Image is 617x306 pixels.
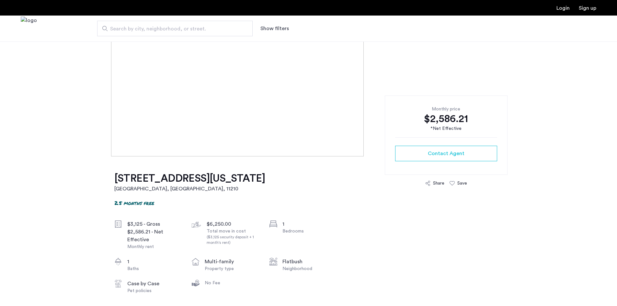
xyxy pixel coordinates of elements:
a: Login [556,6,570,11]
a: Registration [579,6,596,11]
img: logo [21,17,37,41]
div: Case by Case [127,280,182,288]
div: Monthly price [395,106,497,112]
div: Save [457,180,467,187]
div: Property type [205,266,259,272]
button: Show or hide filters [260,25,289,32]
div: $2,586.21 - Net Effective [127,228,182,244]
div: Share [433,180,444,187]
a: [STREET_ADDRESS][US_STATE][GEOGRAPHIC_DATA], [GEOGRAPHIC_DATA], 11210 [114,172,265,193]
div: $3,125 - Gross [127,220,182,228]
button: button [395,146,497,161]
input: Apartment Search [97,21,253,36]
span: Contact Agent [428,150,464,157]
div: 1 [282,220,337,228]
div: $2,586.21 [395,112,497,125]
div: No Fee [205,280,259,286]
div: Flatbush [282,258,337,266]
h2: [GEOGRAPHIC_DATA], [GEOGRAPHIC_DATA] , 11210 [114,185,265,193]
h1: [STREET_ADDRESS][US_STATE] [114,172,265,185]
div: Neighborhood [282,266,337,272]
div: *Net Effective [395,125,497,132]
p: 2.5 months free [114,199,154,207]
div: Monthly rent [127,244,182,250]
div: Total move in cost [207,228,261,245]
div: Bedrooms [282,228,337,234]
a: Cazamio Logo [21,17,37,41]
div: multi-family [205,258,259,266]
div: Baths [127,266,182,272]
div: 1 [127,258,182,266]
div: Pet policies [127,288,182,294]
span: Search by city, neighborhood, or street. [110,25,234,33]
div: $6,250.00 [207,220,261,228]
div: ($3,125 security deposit + 1 month's rent) [207,234,261,245]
